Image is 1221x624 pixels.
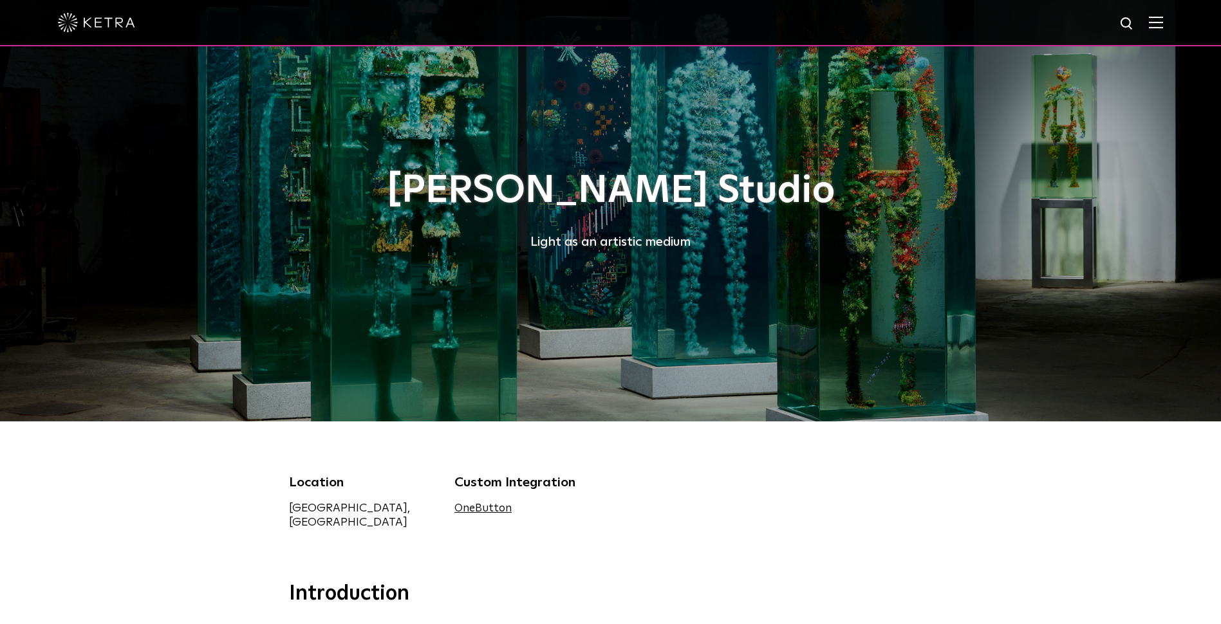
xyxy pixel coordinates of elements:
[58,13,135,32] img: ketra-logo-2019-white
[289,170,933,212] h1: [PERSON_NAME] Studio
[454,503,512,514] a: OneButton
[289,501,436,529] div: [GEOGRAPHIC_DATA], [GEOGRAPHIC_DATA]
[289,232,933,252] div: Light as an artistic medium
[289,473,436,492] div: Location
[1119,16,1135,32] img: search icon
[289,581,933,608] h3: Introduction
[1149,16,1163,28] img: Hamburger%20Nav.svg
[454,473,601,492] div: Custom Integration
